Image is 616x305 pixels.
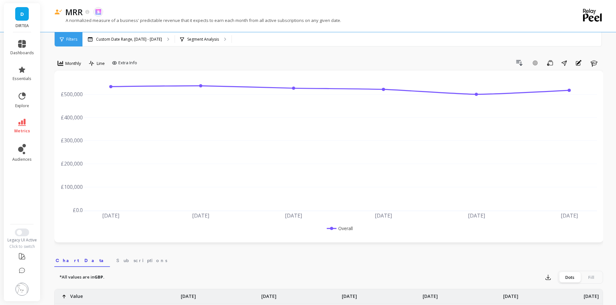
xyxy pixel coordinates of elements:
div: Fill [580,272,602,282]
p: A normalized measure of a business' predictable revenue that it expects to earn each month from a... [54,17,341,23]
span: explore [15,103,29,108]
button: Switch to New UI [15,229,29,236]
p: [DATE] [423,289,438,300]
p: Custom Date Range, [DATE] - [DATE] [96,37,162,42]
span: D [20,10,24,18]
span: Subscriptions [116,257,167,264]
img: api.skio.svg [95,9,101,15]
span: Monthly [65,60,81,66]
span: Extra Info [118,60,137,66]
div: Click to switch [4,244,40,249]
p: [DATE] [181,289,196,300]
p: [DATE] [261,289,276,300]
p: DIRTEA [10,23,34,28]
div: Legacy UI Active [4,238,40,243]
span: Filters [66,37,77,42]
span: dashboards [10,50,34,56]
p: [DATE] [342,289,357,300]
p: [DATE] [584,289,599,300]
span: Line [97,60,105,66]
img: header icon [54,9,62,15]
p: *All values are in [59,274,104,280]
span: audiences [12,157,32,162]
strong: GBP. [94,274,104,280]
img: profile picture [16,283,28,296]
p: MRR [65,6,83,17]
span: metrics [14,128,30,134]
span: essentials [13,76,31,81]
p: [DATE] [503,289,518,300]
div: Dots [559,272,580,282]
nav: Tabs [54,252,603,267]
span: Chart Data [56,257,109,264]
p: Segment Analysis [187,37,219,42]
p: Value [70,289,83,300]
